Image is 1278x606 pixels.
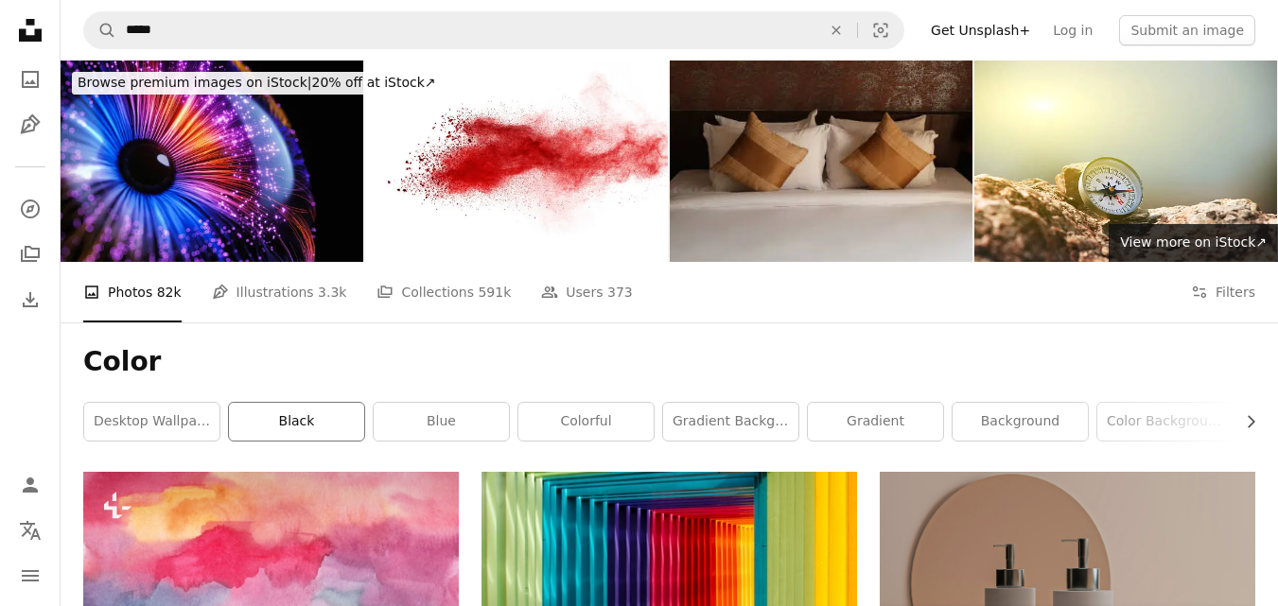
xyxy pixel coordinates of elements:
[365,61,668,262] img: Freeze motion of colored powder explosions isolated on white background
[212,262,347,322] a: Illustrations 3.3k
[518,403,654,441] a: colorful
[1234,403,1255,441] button: scroll list to the right
[61,61,363,262] img: Abstract Digital Futuristic Eye
[11,106,49,144] a: Illustrations
[318,282,346,303] span: 3.3k
[478,282,511,303] span: 591k
[1042,15,1104,45] a: Log in
[1109,224,1278,262] a: View more on iStock↗
[374,403,509,441] a: blue
[72,72,442,95] div: 20% off at iStock ↗
[83,345,1255,379] h1: Color
[481,588,857,605] a: multicolored wall in shallow focus photography
[974,61,1277,262] img: Find Your Direction
[229,403,364,441] a: black
[11,511,49,549] button: Language
[376,262,511,322] a: Collections 591k
[11,281,49,319] a: Download History
[919,15,1042,45] a: Get Unsplash+
[84,403,219,441] a: desktop wallpaper
[78,75,311,90] span: Browse premium images on iStock |
[11,235,49,273] a: Collections
[670,61,972,262] img: Image of luxury king size bed with gold scatter cushions and white pillows / folded sheets, woode...
[11,61,49,98] a: Photos
[858,12,903,48] button: Visual search
[1191,262,1255,322] button: Filters
[808,403,943,441] a: gradient
[11,11,49,53] a: Home — Unsplash
[11,557,49,595] button: Menu
[1097,403,1233,441] a: color background
[61,61,453,106] a: Browse premium images on iStock|20% off at iStock↗
[84,12,116,48] button: Search Unsplash
[541,262,632,322] a: Users 373
[1119,15,1255,45] button: Submit an image
[953,403,1088,441] a: background
[1120,234,1267,250] span: View more on iStock ↗
[11,190,49,228] a: Explore
[663,403,798,441] a: gradient background
[607,282,633,303] span: 373
[11,466,49,504] a: Log in / Sign up
[815,12,857,48] button: Clear
[83,11,904,49] form: Find visuals sitewide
